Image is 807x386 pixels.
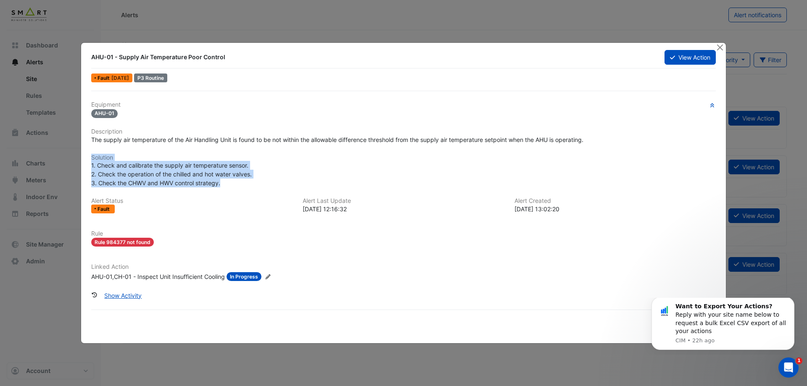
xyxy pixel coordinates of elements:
span: Fault [98,76,111,81]
fa-icon: Edit Linked Action [265,274,271,280]
h6: Linked Action [91,263,716,270]
div: Reply with your site name below to request a bulk Excel CSV export of all your actions [37,5,149,37]
b: Want to Export Your Actions? [37,5,134,12]
span: 1. Check and calibrate the supply air temperature sensor. 2. Check the operation of the chilled a... [91,162,252,186]
div: P3 Routine [134,74,167,82]
button: Show Activity [99,288,147,303]
span: AHU-01 [91,109,118,118]
span: In Progress [227,272,261,281]
span: 1 [796,357,802,364]
div: AHU-01,CH-01 - Inspect Unit Insufficient Cooling [91,272,225,281]
button: Close [715,43,724,52]
h6: Equipment [91,101,716,108]
img: Profile image for CIM [19,7,32,20]
div: AHU-01 - Supply Air Temperature Poor Control [91,53,654,61]
h6: Description [91,128,716,135]
div: [DATE] 12:16:32 [303,205,504,213]
span: Fault [98,207,111,212]
iframe: Intercom notifications message [639,298,807,355]
span: Rule 984377 not found [91,238,154,247]
h6: Rule [91,230,716,237]
button: View Action [665,50,716,65]
div: Message content [37,5,149,37]
span: The supply air temperature of the Air Handling Unit is found to be not within the allowable diffe... [91,136,583,143]
span: Fri 08-Aug-2025 12:16 BST [111,75,129,81]
iframe: Intercom live chat [778,357,799,378]
div: [DATE] 13:02:20 [514,205,716,213]
p: Message from CIM, sent 22h ago [37,39,149,47]
h6: Solution [91,154,716,161]
h6: Alert Created [514,197,716,205]
h6: Alert Status [91,197,293,205]
h6: Alert Last Update [303,197,504,205]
